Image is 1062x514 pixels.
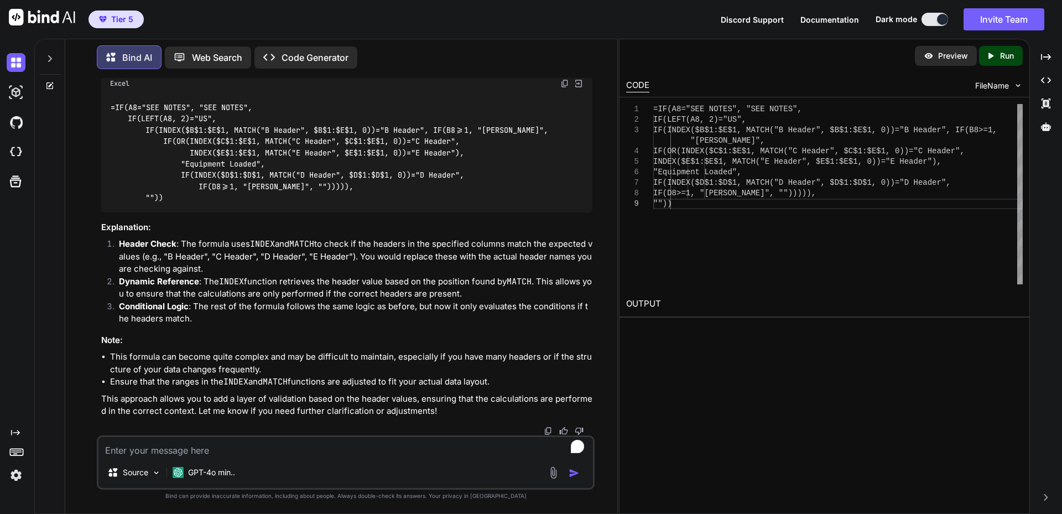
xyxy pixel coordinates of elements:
h3: Explanation: [101,221,592,234]
button: premiumTier 5 [88,11,144,28]
li: : The function retrieves the header value based on the position found by . This allows you to ens... [110,276,592,300]
img: Bind AI [9,9,75,25]
textarea: To enrich screen reader interactions, please activate Accessibility in Grammarly extension settings [98,437,593,457]
div: 1 [626,104,639,115]
span: "[PERSON_NAME]", [690,136,764,145]
span: Tier 5 [111,14,133,25]
span: "")) [653,199,672,208]
img: cloudideIcon [7,143,25,162]
img: like [559,427,568,435]
p: Source [123,467,148,478]
span: IF(D8>=1, "[PERSON_NAME]", ""))))), [653,189,816,198]
code: INDEX [223,376,248,387]
img: copy [560,79,569,88]
span: ", $E$1:$E$1, 0))="E Header"), [801,157,941,166]
img: attachment [547,466,560,479]
span: IF(LEFT(A8, 2)="US", [653,115,746,124]
img: darkAi-studio [7,83,25,102]
span: r", $D$1:$D$1, 0))="D Header", [811,178,950,187]
li: This formula can become quite complex and may be difficult to maintain, especially if you have ma... [110,351,592,376]
span: IF(OR(INDEX($C$1:$E$1, MATCH("C Header [653,147,830,155]
span: :$E$1, 0))="B Header", IF(B8>=1, [848,126,997,134]
strong: Conditional Logic [119,301,189,311]
span: =IF(A8="SEE NOTES", "SEE NOTES", [653,105,802,113]
button: Documentation [800,14,859,25]
code: =IF(A8="SEE NOTES", "SEE NOTES", IF(LEFT(A8, 2)="US", IF(INDEX($B$1:$E$1, MATCH("B Header", $B$1:... [110,102,553,204]
code: MATCH [263,376,288,387]
button: Invite Team [964,8,1044,30]
code: INDEX [219,276,244,287]
li: : The formula uses and to check if the headers in the specified columns match the expected values... [110,238,592,276]
p: Bind AI [122,51,152,64]
span: Excel [110,79,129,88]
img: darkChat [7,53,25,72]
div: 9 [626,199,639,209]
span: FileName [975,80,1009,91]
span: ", $C$1:$E$1, 0))="C Header", [830,147,965,155]
img: Pick Models [152,468,161,477]
strong: Dynamic Reference [119,276,199,287]
img: githubDark [7,113,25,132]
p: Code Generator [282,51,348,64]
p: Bind can provide inaccurate information, including about people. Always double-check its answers.... [97,492,595,500]
span: "Equipment Loaded", [653,168,742,176]
img: dislike [575,427,584,435]
img: preview [924,51,934,61]
div: 6 [626,167,639,178]
p: GPT-4o min.. [188,467,235,478]
span: Dark mode [876,14,917,25]
span: IF(INDEX($D$1:$D$1, MATCH("D Heade [653,178,811,187]
li: : The rest of the formula follows the same logic as before, but now it only evaluates the conditi... [110,300,592,325]
span: IF(INDEX($B$1:$E$1, MATCH("B Header", $B$1 [653,126,848,134]
div: 4 [626,146,639,157]
code: MATCH [507,276,532,287]
p: This approach allows you to add a layer of validation based on the header values, ensuring that t... [101,393,592,418]
div: 8 [626,188,639,199]
img: premium [99,16,107,23]
div: 7 [626,178,639,188]
button: Discord Support [721,14,784,25]
img: Open in Browser [574,79,584,89]
code: MATCH [289,238,314,250]
img: chevron down [1013,81,1023,90]
h3: Note: [101,334,592,347]
strong: Header Check [119,238,176,249]
img: settings [7,466,25,485]
h2: OUTPUT [619,291,1029,317]
div: 5 [626,157,639,167]
div: 3 [626,125,639,136]
span: Discord Support [721,15,784,24]
div: CODE [626,79,649,92]
p: Preview [938,50,968,61]
img: copy [544,427,553,435]
code: INDEX [250,238,275,250]
span: Documentation [800,15,859,24]
p: Web Search [192,51,242,64]
li: Ensure that the ranges in the and functions are adjusted to fit your actual data layout. [110,376,592,388]
p: Run [1000,50,1014,61]
img: GPT-4o mini [173,467,184,478]
div: 2 [626,115,639,125]
span: INDEX($E$1:$E$1, MATCH("E Header [653,157,802,166]
img: icon [569,468,580,479]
